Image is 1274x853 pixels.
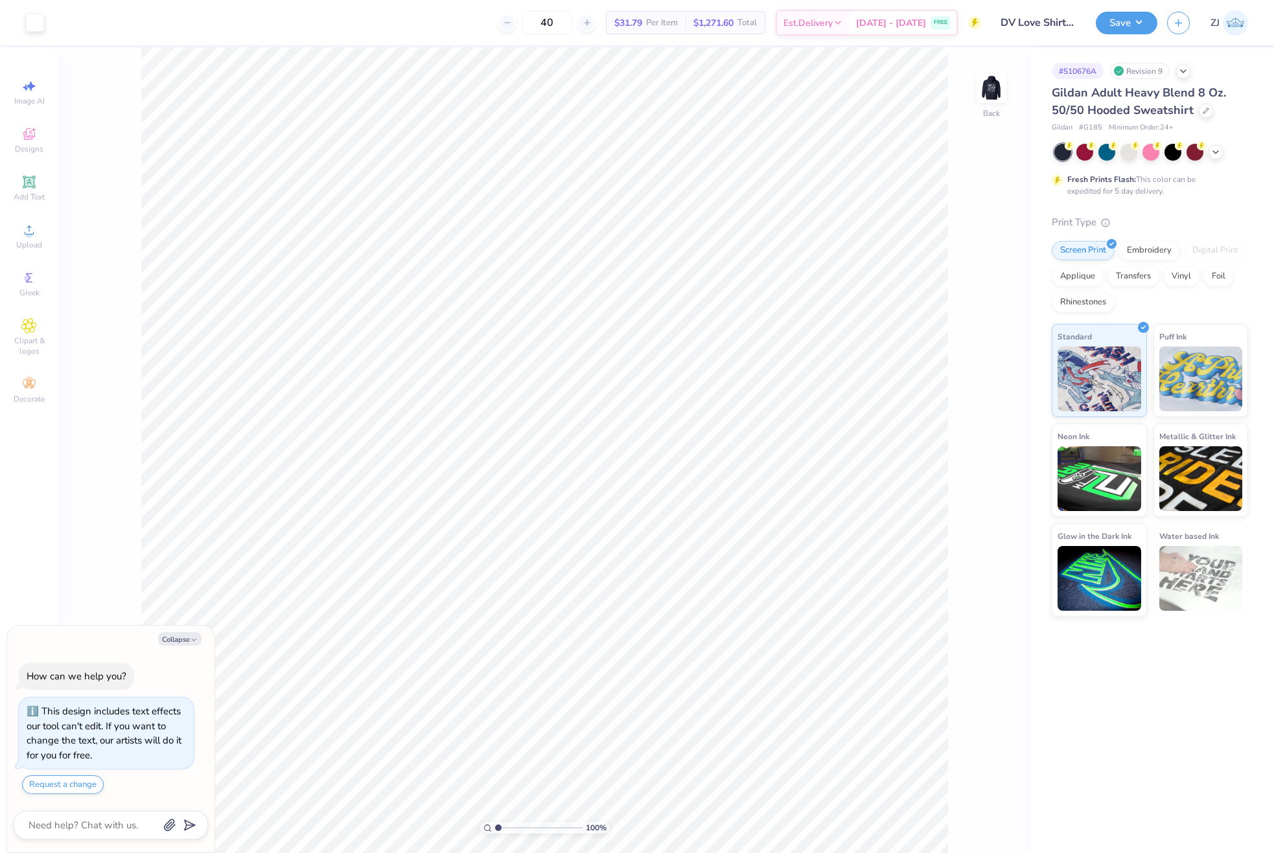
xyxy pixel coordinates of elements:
[27,705,181,762] div: This design includes text effects our tool can't edit. If you want to change the text, our artist...
[27,670,126,683] div: How can we help you?
[783,16,833,30] span: Est. Delivery
[991,10,1086,36] input: Untitled Design
[1067,174,1227,197] div: This color can be expedited for 5 day delivery.
[14,96,45,106] span: Image AI
[737,16,757,30] span: Total
[586,822,607,834] span: 100 %
[1159,529,1219,543] span: Water based Ink
[14,394,45,404] span: Decorate
[646,16,678,30] span: Per Item
[1052,293,1115,312] div: Rhinestones
[16,240,42,250] span: Upload
[1159,429,1236,443] span: Metallic & Glitter Ink
[1107,267,1159,286] div: Transfers
[614,16,642,30] span: $31.79
[1109,122,1174,133] span: Minimum Order: 24 +
[1110,63,1170,79] div: Revision 9
[1079,122,1102,133] span: # G185
[15,144,43,154] span: Designs
[1184,241,1247,260] div: Digital Print
[983,108,1000,119] div: Back
[1203,267,1234,286] div: Foil
[1058,546,1141,611] img: Glow in the Dark Ink
[856,16,926,30] span: [DATE] - [DATE]
[14,192,45,202] span: Add Text
[158,632,202,646] button: Collapse
[1052,215,1248,230] div: Print Type
[1058,429,1089,443] span: Neon Ink
[22,775,104,794] button: Request a change
[1163,267,1199,286] div: Vinyl
[1058,529,1131,543] span: Glow in the Dark Ink
[1159,446,1243,511] img: Metallic & Glitter Ink
[1096,12,1157,34] button: Save
[1058,446,1141,511] img: Neon Ink
[1058,330,1092,343] span: Standard
[693,16,734,30] span: $1,271.60
[1052,267,1104,286] div: Applique
[1159,330,1187,343] span: Puff Ink
[1210,16,1220,30] span: ZJ
[1058,347,1141,411] img: Standard
[1052,241,1115,260] div: Screen Print
[19,288,40,298] span: Greek
[979,75,1004,101] img: Back
[1159,347,1243,411] img: Puff Ink
[1159,546,1243,611] img: Water based Ink
[1210,10,1248,36] a: ZJ
[1052,63,1104,79] div: # 510676A
[1223,10,1248,36] img: Zhor Junavee Antocan
[6,336,52,356] span: Clipart & logos
[522,11,572,34] input: – –
[1052,85,1226,118] span: Gildan Adult Heavy Blend 8 Oz. 50/50 Hooded Sweatshirt
[1067,174,1136,185] strong: Fresh Prints Flash:
[1052,122,1072,133] span: Gildan
[1118,241,1180,260] div: Embroidery
[934,18,947,27] span: FREE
